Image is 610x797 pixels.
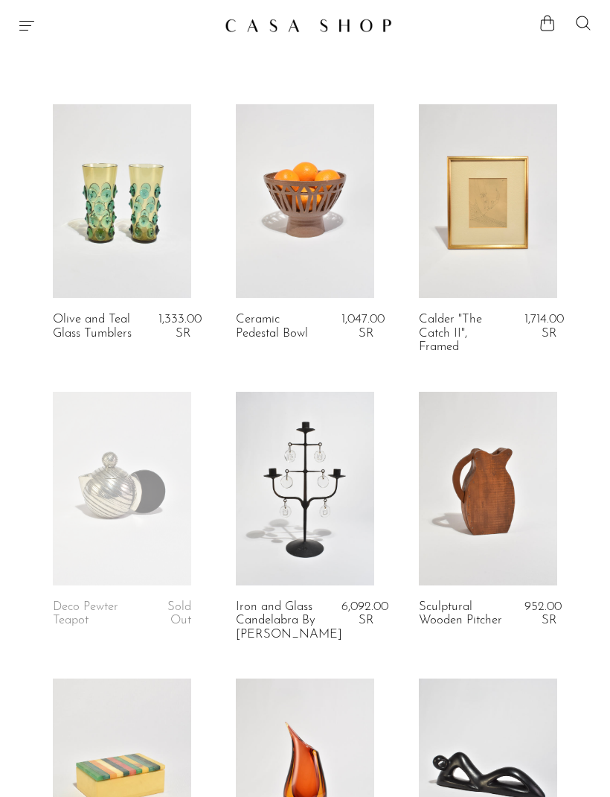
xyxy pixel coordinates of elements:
[419,313,507,354] a: Calder "The Catch II", Framed
[524,600,562,626] span: 952.00 SR
[341,600,388,626] span: 6,092.00 SR
[236,600,342,641] a: Iron and Glass Candelabra By [PERSON_NAME]
[158,313,202,339] span: 1,333.00 SR
[419,600,507,628] a: Sculptural Wooden Pitcher
[53,313,141,340] a: Olive and Teal Glass Tumblers
[167,600,191,626] span: Sold Out
[18,16,36,34] button: Menu
[341,313,385,339] span: 1,047.00 SR
[53,600,141,628] a: Deco Pewter Teapot
[236,313,324,340] a: Ceramic Pedestal Bowl
[524,313,564,339] span: 1,714.00 SR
